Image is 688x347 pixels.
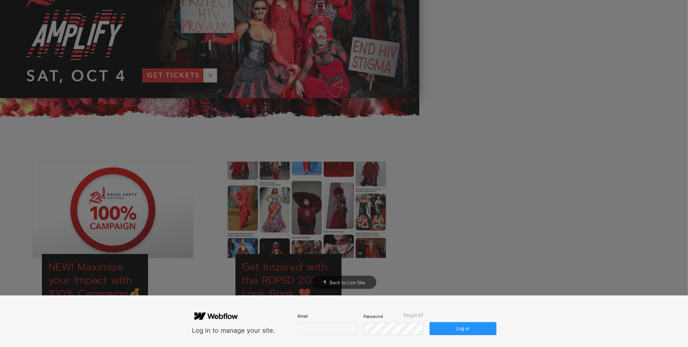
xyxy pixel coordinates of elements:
span: Email [298,313,308,319]
button: Log in [430,322,496,335]
span: Password [364,313,383,319]
span: Back to Live Site [330,280,365,285]
div: Log in to manage your site. [192,326,275,335]
span: Forgot it? [404,313,423,318]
